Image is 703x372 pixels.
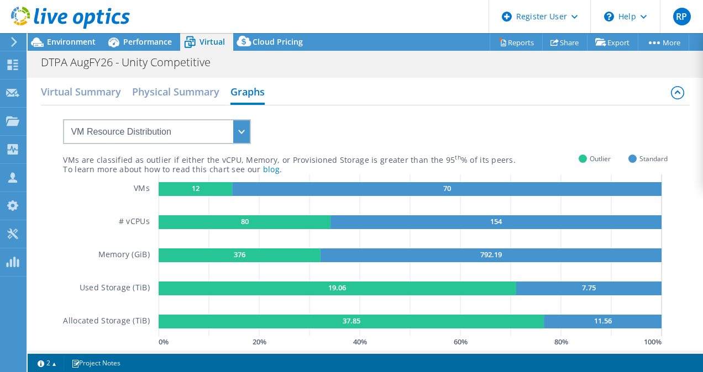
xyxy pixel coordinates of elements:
a: Export [587,34,638,51]
svg: \n [604,12,614,22]
h1: DTPA AugFY26 - Unity Competitive [36,56,228,68]
h5: Used Storage (TiB) [80,281,150,295]
h5: VMs [134,182,150,196]
text: 70 [443,183,450,193]
h5: # vCPUs [119,215,150,229]
text: 40 % [353,337,366,347]
svg: GaugeChartPercentageAxisTexta [159,336,668,347]
a: blog [263,164,280,174]
text: 20 % [252,337,266,347]
h2: Physical Summary [132,81,219,103]
a: More [638,34,689,51]
h2: Virtual Summary [41,81,121,103]
text: 80 [240,216,248,226]
a: 2 [30,356,64,370]
text: 12 [191,183,199,193]
text: 100 % [644,337,662,347]
sup: th [455,153,461,161]
h5: Allocated Storage (TiB) [63,315,149,328]
a: Share [542,34,587,51]
text: 60 % [453,337,467,347]
span: Performance [123,36,172,47]
text: 154 [490,216,502,226]
text: 19.06 [328,283,346,293]
h2: Graphs [230,81,265,105]
text: 80 % [554,337,568,347]
text: 0 % [159,337,169,347]
a: Project Notes [64,356,128,370]
span: RP [673,8,691,25]
span: Outlier [590,152,611,165]
div: VMs are classified as outlier if either the vCPU, Memory, or Provisioned Storage is greater than ... [63,155,578,166]
text: 7.75 [582,283,596,293]
span: Virtual [200,36,225,47]
span: Standard [639,152,668,165]
span: Cloud Pricing [253,36,303,47]
text: 376 [234,249,245,259]
a: Reports [490,34,543,51]
text: 11.56 [594,316,611,326]
span: Environment [47,36,96,47]
h5: Memory (GiB) [98,248,150,262]
text: 792.19 [480,249,502,259]
text: 37.85 [342,316,360,326]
